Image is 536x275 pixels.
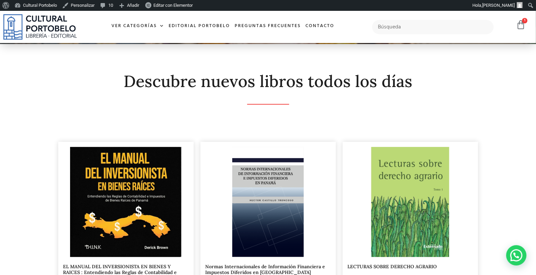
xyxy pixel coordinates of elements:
[232,147,304,257] img: Hector-Castillo-T..png
[522,18,528,23] span: 1
[232,19,303,34] a: Preguntas frecuentes
[70,147,181,257] img: RP77216
[153,3,193,8] span: Editar con Elementor
[303,19,337,34] a: Contacto
[366,147,454,257] img: lecturas_Derecho-agrario1-2.jpg
[166,19,232,34] a: Editorial Portobelo
[58,72,478,90] h2: Descubre nuevos libros todos los días
[482,3,515,8] span: [PERSON_NAME]
[348,263,437,270] a: LECTURAS SOBRE DERECHO AGRARIO
[372,20,493,34] input: Búsqueda
[109,19,166,34] a: Ver Categorías
[516,20,526,30] a: 1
